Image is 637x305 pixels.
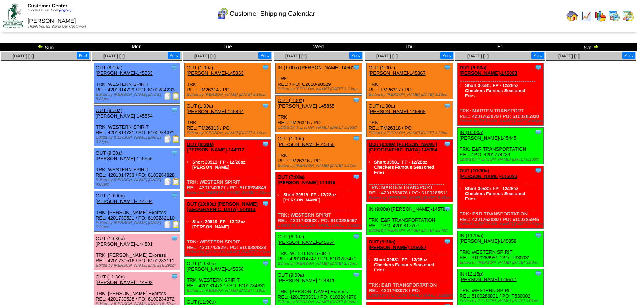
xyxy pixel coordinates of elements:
[369,92,453,97] div: Edited by [PERSON_NAME] [DATE] 3:28pm
[28,3,67,8] span: Customer Center
[369,196,453,200] div: Edited by [PERSON_NAME] [DATE] 9:40pm
[285,53,307,59] a: [DATE] [+]
[558,53,580,59] a: [DATE] [+]
[460,130,517,141] a: IN (10:00a) [PERSON_NAME]-145445
[278,300,362,304] div: Edited by [PERSON_NAME] [DATE] 8:06pm
[96,221,180,229] div: Edited by [PERSON_NAME] [DATE] 6:28pm
[168,52,180,59] button: Print
[349,52,362,59] button: Print
[187,250,271,255] div: Edited by [PERSON_NAME] [DATE] 7:15pm
[172,221,180,228] img: Bill of Lading
[369,239,426,250] a: OUT (9:30a) [PERSON_NAME]-145087
[594,10,606,22] img: graph.gif
[444,238,451,245] img: Tooltip
[258,52,271,59] button: Print
[262,140,269,148] img: Tooltip
[276,63,362,94] div: TRK: REL: / PO: C2610-90029
[187,92,271,97] div: Edited by [PERSON_NAME] [DATE] 3:15pm
[455,43,546,51] td: Fri
[367,204,453,235] div: TRK: E&R TRANSPORTATION REL: / PO: 4201817707
[164,178,171,185] img: Packing Slip
[13,53,34,59] a: [DATE] [+]
[96,236,153,247] a: OUT (10:30a) [PERSON_NAME]-144801
[276,172,362,230] div: TRK: WESTERN SPIRIT REL: 4201742633 / PO: 6100285467
[283,192,337,203] a: Short 30519: FP - 12/28oz [PERSON_NAME]
[535,270,542,277] img: Tooltip
[278,87,362,91] div: Edited by [PERSON_NAME] [DATE] 2:23pm
[367,63,453,99] div: TRK: REL: TM26317 / PO:
[374,257,434,273] a: Short 30581: FP - 12/28oz Checkers Famous Seasoned Fries
[94,63,180,104] div: TRK: WESTERN SPIRIT REL: 4201814729 / PO: 6100284233
[278,98,335,109] a: OUT (1:00a) [PERSON_NAME]-145865
[278,125,362,130] div: Edited by [PERSON_NAME] [DATE] 3:26pm
[28,8,72,13] span: Logged in as Jlicon
[376,53,398,59] span: [DATE] [+]
[28,25,86,29] span: Thank You for Being Our Customer!
[353,97,360,104] img: Tooltip
[96,108,153,119] a: OUT (9:00a) [PERSON_NAME]-145554
[444,205,451,213] img: Tooltip
[580,10,592,22] img: line_graph.gif
[460,299,543,303] div: Edited by [PERSON_NAME] [DATE] 3:01pm
[94,148,180,189] div: TRK: WESTERN SPIRIT REL: 4201814733 / PO: 6100284828
[353,64,360,71] img: Tooltip
[185,259,271,295] div: TRK: WESTERN SPIRIT REL: 4201814737 / PO: 6100284831
[369,65,426,76] a: OUT (1:00a) [PERSON_NAME]-145867
[369,103,426,114] a: OUT (1:00a) [PERSON_NAME]-145868
[103,53,125,59] span: [DATE] [+]
[185,199,271,257] div: TRK: WESTERN SPIRIT REL: 4201742629 / PO: 6100284838
[38,43,43,49] img: arrowleft.gif
[96,274,153,285] a: OUT (11:30a) [PERSON_NAME]-144808
[535,232,542,239] img: Tooltip
[164,135,171,143] img: Packing Slip
[546,43,637,51] td: Sat
[444,102,451,109] img: Tooltip
[374,159,434,175] a: Short 30581: FP - 12/28oz Checkers Famous Seasoned Fries
[458,231,544,267] div: TRK: WESTERN SPIRIT REL: 6100286981 / PO: T630031
[460,119,543,123] div: Edited by [PERSON_NAME] [DATE] 4:45pm
[369,131,453,135] div: Edited by [PERSON_NAME] [DATE] 3:29pm
[164,92,171,100] img: Packing Slip
[367,140,453,202] div: TRK: MARTEN TRANSPORT REL: 4201763076 / PO: 6100285511
[96,193,153,204] a: OUT (10:00a) [PERSON_NAME]-144804
[171,149,178,157] img: Tooltip
[172,178,180,185] img: Bill of Lading
[194,53,216,59] span: [DATE] [+]
[276,232,362,268] div: TRK: WESTERN SPIRIT REL: 4201814747 / PO: 6100285471
[369,228,453,233] div: Edited by [PERSON_NAME] [DATE] 3:27pm
[278,262,362,266] div: Edited by [PERSON_NAME] [DATE] 2:57pm
[276,96,362,132] div: TRK: REL: TM26315 / PO:
[460,271,517,282] a: IN (12:15p) [PERSON_NAME]-145617
[262,260,269,267] img: Tooltip
[262,64,269,71] img: Tooltip
[566,10,578,22] img: home.gif
[96,263,180,268] div: Edited by [PERSON_NAME] [DATE] 6:29pm
[622,10,634,22] img: calendarinout.gif
[171,235,178,242] img: Tooltip
[171,106,178,114] img: Tooltip
[458,63,544,126] div: TRK: MARTEN TRANSPORT REL: 4201763079 / PO: 6100285930
[187,65,244,76] a: OUT (1:00a) [PERSON_NAME]-145863
[369,293,453,298] div: Edited by [PERSON_NAME] [DATE] 3:28pm
[187,201,258,212] a: OUT (10:00a) [PERSON_NAME][GEOGRAPHIC_DATA]-144913
[164,221,171,228] img: Packing Slip
[96,135,180,144] div: Edited by [PERSON_NAME] [DATE] 6:37pm
[440,52,453,59] button: Print
[460,157,543,162] div: Edited by [PERSON_NAME] [DATE] 6:13pm
[531,52,544,59] button: Print
[77,52,89,59] button: Print
[185,63,271,99] div: TRK: REL: TM26314 / PO:
[59,8,72,13] a: (logout)
[182,43,273,51] td: Tue
[278,65,357,70] a: IN (1:00a) [PERSON_NAME]-145611
[367,101,453,137] div: TRK: REL: TM26318 / PO:
[353,233,360,240] img: Tooltip
[460,168,517,179] a: OUT (10:30a) [PERSON_NAME]-145090
[171,64,178,71] img: Tooltip
[192,219,246,229] a: Short 30519: FP - 12/28oz [PERSON_NAME]
[353,173,360,180] img: Tooltip
[467,53,489,59] a: [DATE] [+]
